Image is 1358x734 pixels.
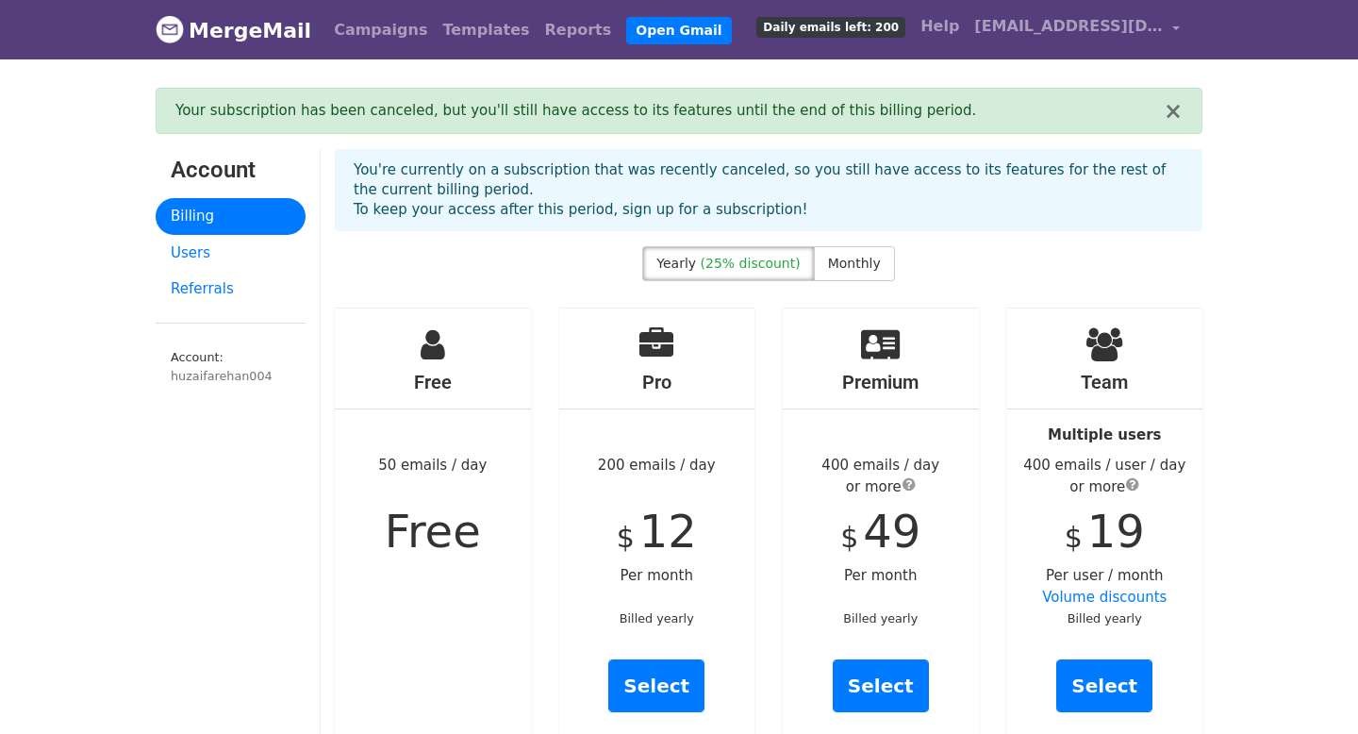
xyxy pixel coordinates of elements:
small: Billed yearly [843,611,918,626]
a: [EMAIL_ADDRESS][DOMAIN_NAME] [967,8,1187,52]
span: 12 [639,505,697,558]
span: 49 [863,505,920,558]
span: $ [617,521,635,554]
div: huzaifarehan004 [171,367,290,385]
small: Billed yearly [1068,611,1142,626]
h4: Free [335,371,531,393]
span: 19 [1087,505,1145,558]
span: Free [385,505,481,558]
a: Select [1056,659,1152,712]
a: Volume discounts [1042,589,1167,606]
div: 400 emails / user / day or more [1007,455,1203,497]
a: MergeMail [156,10,311,50]
div: 400 emails / day or more [783,455,979,497]
button: × [1164,100,1183,123]
span: Daily emails left: 200 [756,17,905,38]
span: Monthly [828,256,881,271]
span: Yearly [656,256,696,271]
a: Open Gmail [626,17,731,44]
h4: Team [1007,371,1203,393]
strong: Multiple users [1048,426,1161,443]
small: Billed yearly [620,611,694,626]
p: You're currently on a subscription that was recently canceled, so you still have access to its fe... [354,160,1184,220]
h4: Premium [783,371,979,393]
a: Reports [538,11,620,49]
h4: Pro [559,371,755,393]
a: Select [608,659,704,712]
a: Referrals [156,271,306,308]
a: Campaigns [326,11,435,49]
div: Your subscription has been canceled, but you'll still have access to its features until the end o... [175,100,1164,122]
a: Select [833,659,929,712]
span: $ [840,521,858,554]
a: Help [913,8,967,45]
span: [EMAIL_ADDRESS][DOMAIN_NAME] [974,15,1163,38]
a: Templates [435,11,537,49]
h3: Account [171,157,290,184]
a: Billing [156,198,306,235]
img: MergeMail logo [156,15,184,43]
span: (25% discount) [701,256,801,271]
a: Daily emails left: 200 [749,8,913,45]
a: Users [156,235,306,272]
span: $ [1065,521,1083,554]
small: Account: [171,350,290,386]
